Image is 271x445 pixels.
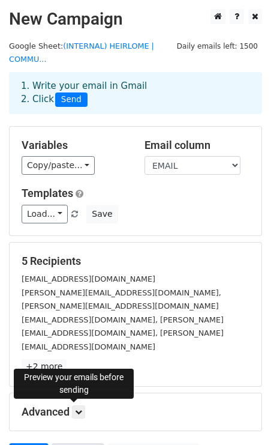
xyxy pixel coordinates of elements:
[55,92,88,107] span: Send
[173,40,262,53] span: Daily emails left: 1500
[173,41,262,50] a: Daily emails left: 1500
[9,41,154,64] small: Google Sheet:
[9,41,154,64] a: (INTERNAL) HEIRLOME | COMMU...
[22,187,73,199] a: Templates
[14,369,134,399] div: Preview your emails before sending
[22,139,127,152] h5: Variables
[12,79,259,107] div: 1. Write your email in Gmail 2. Click
[86,205,118,223] button: Save
[211,387,271,445] iframe: Chat Widget
[22,405,249,419] h5: Advanced
[22,288,221,311] small: [PERSON_NAME][EMAIL_ADDRESS][DOMAIN_NAME], [PERSON_NAME][EMAIL_ADDRESS][DOMAIN_NAME]
[22,205,68,223] a: Load...
[22,274,155,283] small: [EMAIL_ADDRESS][DOMAIN_NAME]
[22,255,249,268] h5: 5 Recipients
[144,139,249,152] h5: Email column
[22,315,224,351] small: [EMAIL_ADDRESS][DOMAIN_NAME], [PERSON_NAME][EMAIL_ADDRESS][DOMAIN_NAME], [PERSON_NAME][EMAIL_ADDR...
[22,359,67,374] a: +2 more
[9,9,262,29] h2: New Campaign
[22,156,95,175] a: Copy/paste...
